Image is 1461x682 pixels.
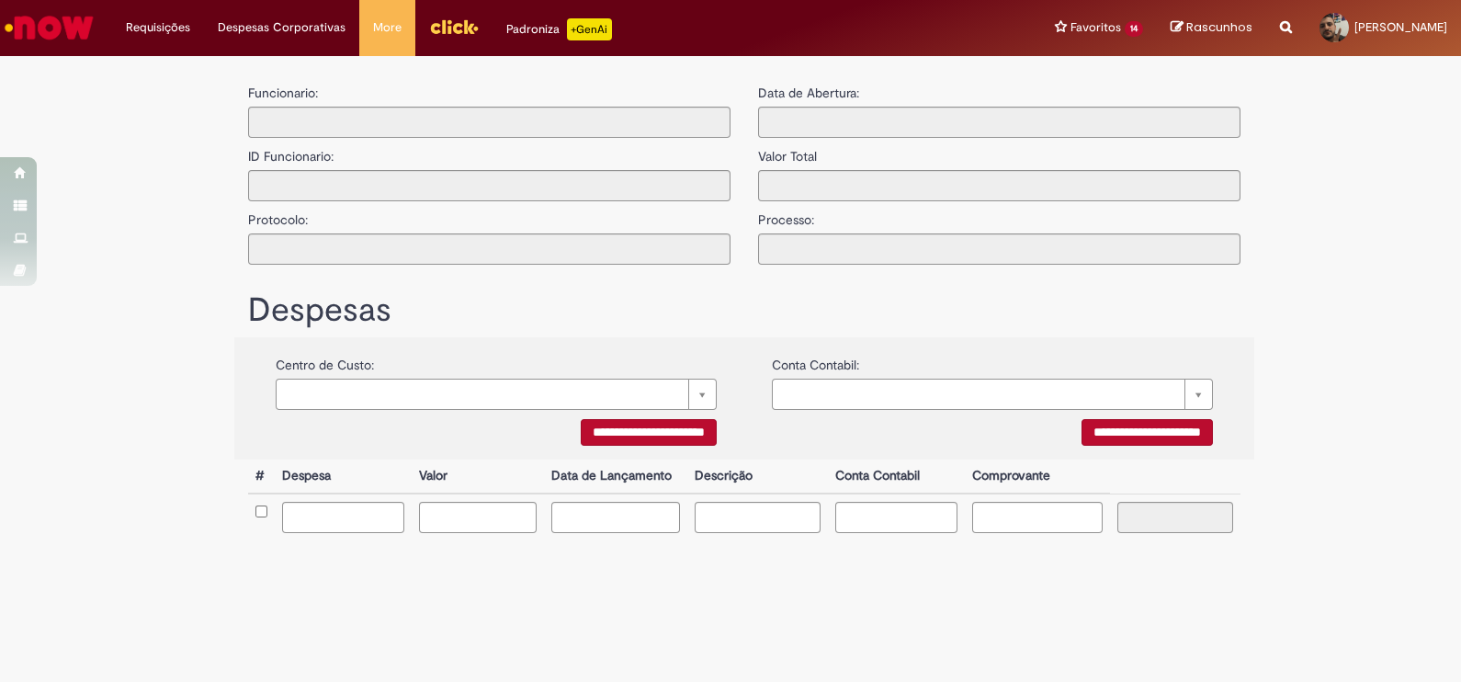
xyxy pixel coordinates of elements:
th: Conta Contabil [828,460,965,494]
a: Rascunhos [1171,19,1252,37]
th: Valor [412,460,543,494]
div: Padroniza [506,18,612,40]
span: Despesas Corporativas [218,18,345,37]
span: Rascunhos [1186,18,1252,36]
label: ID Funcionario: [248,138,334,165]
th: Comprovante [965,460,1111,494]
label: Funcionario: [248,84,318,102]
th: # [248,460,275,494]
label: Conta Contabil: [772,347,859,374]
label: Centro de Custo: [276,347,374,374]
p: +GenAi [567,18,612,40]
label: Protocolo: [248,201,308,229]
th: Descrição [687,460,827,494]
label: Data de Abertura: [758,84,859,102]
label: Valor Total [758,138,817,165]
span: Favoritos [1070,18,1121,37]
th: Data de Lançamento [544,460,688,494]
span: Requisições [126,18,190,37]
h1: Despesas [248,292,1240,329]
span: 14 [1125,21,1143,37]
a: Limpar campo {0} [772,379,1213,410]
label: Processo: [758,201,814,229]
span: More [373,18,402,37]
th: Despesa [275,460,412,494]
img: click_logo_yellow_360x200.png [429,13,479,40]
a: Limpar campo {0} [276,379,717,410]
img: ServiceNow [2,9,96,46]
span: [PERSON_NAME] [1354,19,1447,35]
